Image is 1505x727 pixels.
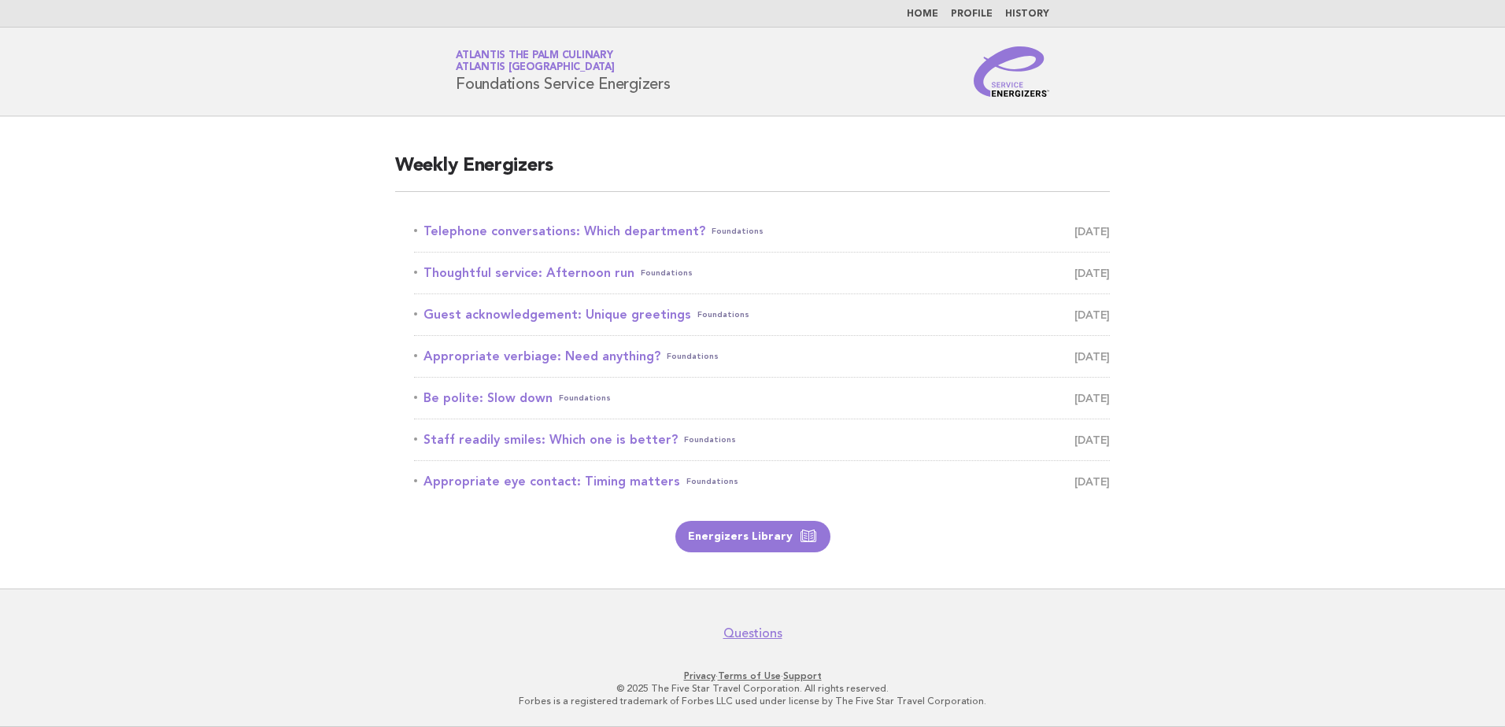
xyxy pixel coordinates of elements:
a: Energizers Library [675,521,830,552]
p: · · [271,670,1234,682]
span: [DATE] [1074,345,1110,367]
a: Thoughtful service: Afternoon runFoundations [DATE] [414,262,1110,284]
span: Atlantis [GEOGRAPHIC_DATA] [456,63,615,73]
a: Be polite: Slow downFoundations [DATE] [414,387,1110,409]
span: Foundations [712,220,764,242]
a: Guest acknowledgement: Unique greetingsFoundations [DATE] [414,304,1110,326]
a: Appropriate verbiage: Need anything?Foundations [DATE] [414,345,1110,367]
span: [DATE] [1074,220,1110,242]
span: [DATE] [1074,429,1110,451]
a: Telephone conversations: Which department?Foundations [DATE] [414,220,1110,242]
span: [DATE] [1074,304,1110,326]
p: Forbes is a registered trademark of Forbes LLC used under license by The Five Star Travel Corpora... [271,695,1234,707]
a: Atlantis The Palm CulinaryAtlantis [GEOGRAPHIC_DATA] [456,50,615,72]
img: Service Energizers [974,46,1049,97]
a: Questions [723,626,782,641]
span: [DATE] [1074,471,1110,493]
span: Foundations [697,304,749,326]
span: [DATE] [1074,262,1110,284]
a: Support [783,670,822,681]
span: Foundations [686,471,738,493]
a: Terms of Use [718,670,781,681]
a: Home [907,9,938,19]
a: Appropriate eye contact: Timing mattersFoundations [DATE] [414,471,1110,493]
h2: Weekly Energizers [395,153,1110,192]
a: Privacy [684,670,716,681]
h1: Foundations Service Energizers [456,51,671,92]
p: © 2025 The Five Star Travel Corporation. All rights reserved. [271,682,1234,695]
span: Foundations [684,429,736,451]
span: [DATE] [1074,387,1110,409]
span: Foundations [641,262,693,284]
span: Foundations [559,387,611,409]
a: Staff readily smiles: Which one is better?Foundations [DATE] [414,429,1110,451]
a: Profile [951,9,993,19]
a: History [1005,9,1049,19]
span: Foundations [667,345,719,367]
